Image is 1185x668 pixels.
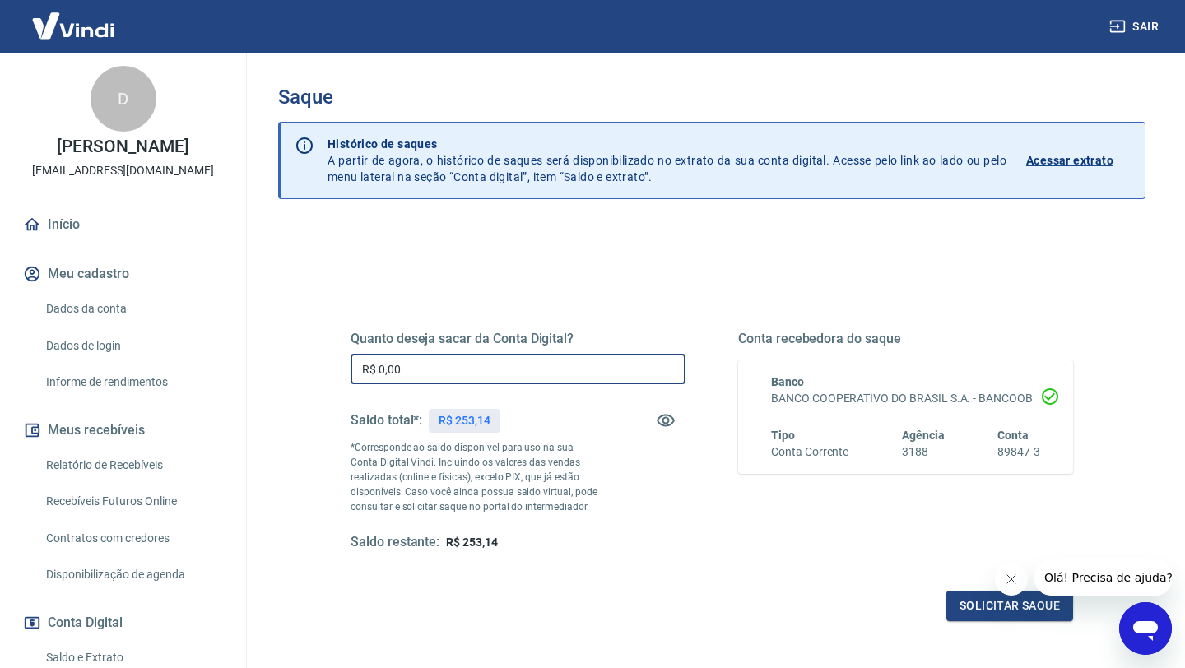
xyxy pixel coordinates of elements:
h5: Conta recebedora do saque [738,331,1073,347]
h5: Saldo restante: [351,534,439,551]
a: Recebíveis Futuros Online [39,485,226,518]
p: [EMAIL_ADDRESS][DOMAIN_NAME] [32,162,214,179]
button: Conta Digital [20,605,226,641]
iframe: Fechar mensagem [995,563,1028,596]
a: Dados da conta [39,292,226,326]
button: Sair [1106,12,1165,42]
p: [PERSON_NAME] [57,138,188,155]
a: Disponibilização de agenda [39,558,226,591]
div: D [91,66,156,132]
p: A partir de agora, o histórico de saques será disponibilizado no extrato da sua conta digital. Ac... [328,136,1006,185]
a: Início [20,206,226,243]
span: Tipo [771,429,795,442]
img: Vindi [20,1,127,51]
button: Meu cadastro [20,256,226,292]
h6: 89847-3 [997,443,1040,461]
a: Dados de login [39,329,226,363]
a: Acessar extrato [1026,136,1132,185]
span: Banco [771,375,804,388]
h5: Quanto deseja sacar da Conta Digital? [351,331,685,347]
p: *Corresponde ao saldo disponível para uso na sua Conta Digital Vindi. Incluindo os valores das ve... [351,440,602,514]
iframe: Botão para abrir a janela de mensagens [1119,602,1172,655]
a: Relatório de Recebíveis [39,448,226,482]
span: Olá! Precisa de ajuda? [10,12,138,25]
p: R$ 253,14 [439,412,490,429]
p: Histórico de saques [328,136,1006,152]
a: Contratos com credores [39,522,226,555]
h6: BANCO COOPERATIVO DO BRASIL S.A. - BANCOOB [771,390,1040,407]
h6: Conta Corrente [771,443,848,461]
button: Solicitar saque [946,591,1073,621]
p: Acessar extrato [1026,152,1113,169]
h3: Saque [278,86,1145,109]
span: Conta [997,429,1029,442]
iframe: Mensagem da empresa [1034,559,1172,596]
h5: Saldo total*: [351,412,422,429]
button: Meus recebíveis [20,412,226,448]
span: Agência [902,429,945,442]
h6: 3188 [902,443,945,461]
span: R$ 253,14 [446,536,498,549]
a: Informe de rendimentos [39,365,226,399]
